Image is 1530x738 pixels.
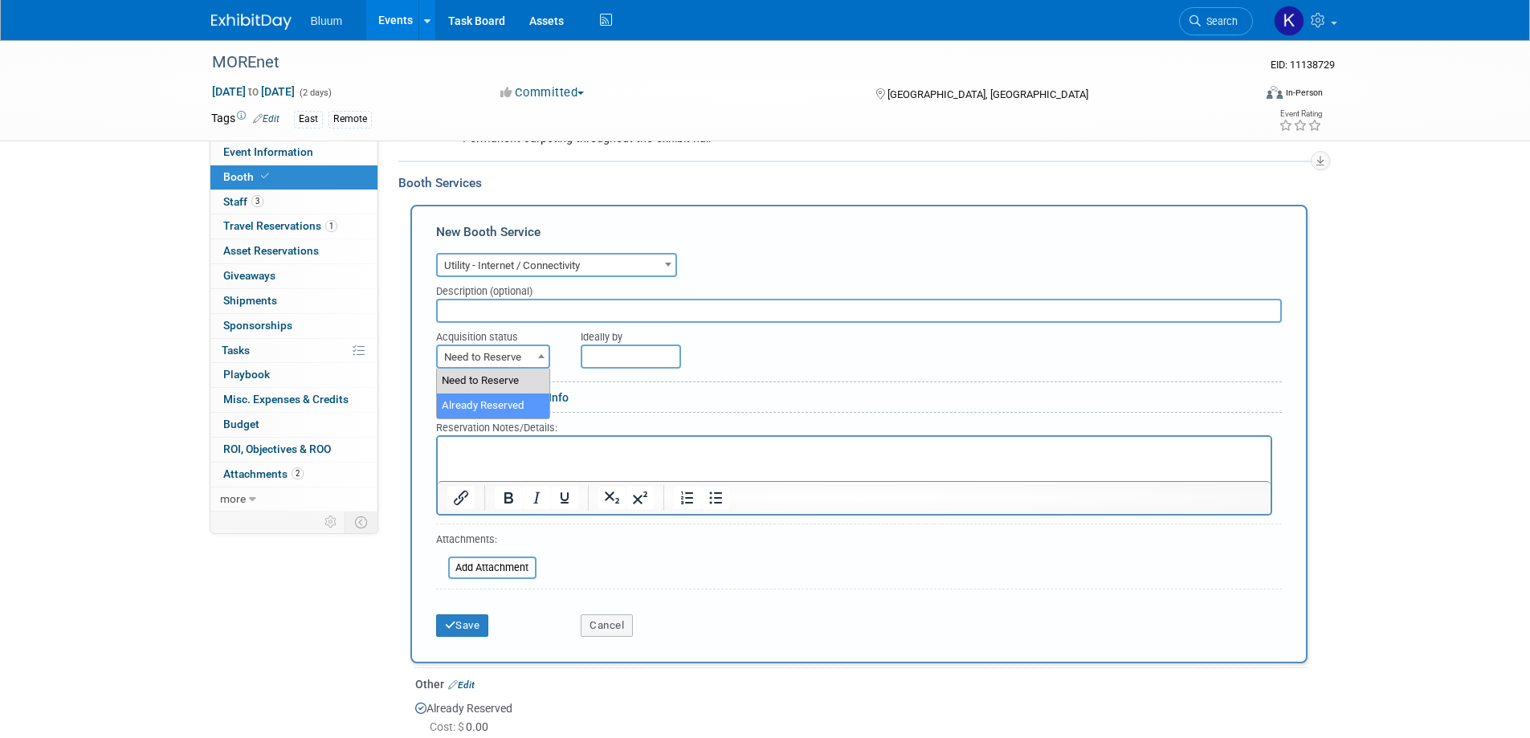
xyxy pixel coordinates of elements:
div: Remote [328,111,372,128]
div: In-Person [1285,87,1323,99]
span: 3 [251,195,263,207]
button: Committed [495,84,590,101]
span: [GEOGRAPHIC_DATA], [GEOGRAPHIC_DATA] [887,88,1088,100]
i: Booth reservation complete [261,172,269,181]
span: Utility - Internet / Connectivity [436,253,677,277]
a: Edit [253,113,279,124]
span: 2 [292,467,304,479]
a: Asset Reservations [210,239,377,263]
img: Format-Inperson.png [1267,86,1283,99]
td: Toggle Event Tabs [345,512,377,532]
button: Bullet list [702,487,729,509]
img: Kellie Noller [1274,6,1304,36]
span: Attachments [223,467,304,480]
div: Booth Services [398,174,1320,192]
span: Sponsorships [223,319,292,332]
a: Shipments [210,289,377,313]
span: Booth [223,170,272,183]
button: Subscript [598,487,626,509]
button: Numbered list [674,487,701,509]
div: Event Format [1158,84,1324,108]
span: Bluum [311,14,343,27]
span: 1 [325,220,337,232]
a: Edit [448,679,475,691]
button: Save [436,614,489,637]
a: Travel Reservations1 [210,214,377,239]
div: New Booth Service [436,223,1282,249]
div: Attachments: [436,532,537,551]
a: Booth [210,165,377,190]
div: Reservation Notes/Details: [436,419,1272,435]
span: Asset Reservations [223,244,319,257]
span: [DATE] [DATE] [211,84,296,99]
button: Bold [495,487,522,509]
div: Acquisition status [436,323,557,345]
span: Event Information [223,145,313,158]
span: Giveaways [223,269,275,282]
span: Shipments [223,294,277,307]
a: Sponsorships [210,314,377,338]
span: more [220,492,246,505]
a: Playbook [210,363,377,387]
span: (2 days) [298,88,332,98]
iframe: Rich Text Area [438,437,1271,481]
a: Search [1179,7,1253,35]
a: Staff3 [210,190,377,214]
td: Tags [211,110,279,128]
button: Cancel [581,614,633,637]
a: Event Information [210,141,377,165]
span: Staff [223,195,263,208]
span: Tasks [222,344,250,357]
a: Giveaways [210,264,377,288]
a: ROI, Objectives & ROO [210,438,377,462]
a: Tasks [210,339,377,363]
div: Event Rating [1279,110,1322,118]
div: Other [415,676,1308,692]
div: Description (optional) [436,277,1282,299]
li: Already Reserved [437,393,549,418]
span: Travel Reservations [223,219,337,232]
span: Need to Reserve [438,346,549,369]
a: Budget [210,413,377,437]
button: Insert/edit link [447,487,475,509]
button: Underline [551,487,578,509]
span: Utility - Internet / Connectivity [438,255,675,277]
div: East [294,111,323,128]
div: Ideally by [581,323,1209,345]
span: Need to Reserve [436,345,550,369]
a: more [210,487,377,512]
span: 0.00 [430,720,495,733]
a: Misc. Expenses & Credits [210,388,377,412]
span: Playbook [223,368,270,381]
button: Superscript [626,487,654,509]
span: Misc. Expenses & Credits [223,393,349,406]
span: ROI, Objectives & ROO [223,442,331,455]
span: Budget [223,418,259,430]
a: Attachments2 [210,463,377,487]
span: Cost: $ [430,720,466,733]
button: Italic [523,487,550,509]
img: ExhibitDay [211,14,292,30]
span: to [246,85,261,98]
li: Need to Reserve [437,369,549,393]
span: Event ID: 11138729 [1271,59,1335,71]
div: MOREnet [206,48,1229,77]
td: Personalize Event Tab Strip [317,512,345,532]
span: Search [1201,15,1238,27]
